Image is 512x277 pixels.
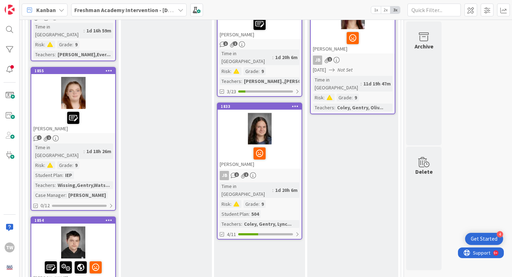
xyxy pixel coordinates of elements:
div: 1d 16h 59m [85,27,113,35]
div: Coley, Gentry, Oliv... [335,104,385,111]
div: JB [218,171,302,180]
div: Student Plan [33,171,62,179]
a: 1855[PERSON_NAME]Time in [GEOGRAPHIC_DATA]:1d 18h 26mRisk:Grade:9Student Plan:IEPTeachers:Wissing... [31,67,116,211]
div: JB [311,56,395,65]
span: 4/11 [227,231,236,238]
div: 1855 [34,68,115,73]
span: [DATE] [313,66,326,74]
span: : [324,94,325,101]
div: Time in [GEOGRAPHIC_DATA] [33,23,84,38]
div: Time in [GEOGRAPHIC_DATA] [33,143,84,159]
div: [PERSON_NAME].,[PERSON_NAME]... [242,77,328,85]
div: Grade [244,67,258,75]
div: TW [5,242,15,252]
input: Quick Filter... [407,4,461,16]
div: [PERSON_NAME] [311,29,395,53]
span: : [241,77,242,85]
div: [PERSON_NAME] [218,145,302,169]
div: Student Plan [220,210,249,218]
span: : [65,191,66,199]
div: JB [220,171,229,180]
a: 1833[PERSON_NAME]JBTime in [GEOGRAPHIC_DATA]:1d 20h 6mRisk:Grade:9Student Plan:504Teachers:Coley,... [217,103,302,240]
span: : [62,171,63,179]
div: Teachers [33,181,55,189]
span: 1 [234,172,239,177]
span: : [258,67,260,75]
div: Time in [GEOGRAPHIC_DATA] [220,49,272,65]
div: Risk [220,200,230,208]
div: [PERSON_NAME] [218,15,302,39]
div: Grade [57,161,72,169]
span: : [44,161,45,169]
div: 9 [260,67,266,75]
span: 0/12 [41,202,50,209]
span: : [55,181,56,189]
div: Grade [337,94,352,101]
div: Grade [244,200,258,208]
div: [PERSON_NAME] [66,191,108,199]
div: 1854 [34,218,115,223]
span: : [230,200,231,208]
div: 1d 20h 6m [273,186,299,194]
div: 9+ [36,3,39,9]
div: 1854 [31,217,115,224]
div: Teachers [220,77,241,85]
div: Teachers [33,51,55,58]
span: : [258,200,260,208]
div: 1833 [218,103,302,110]
span: 1 [327,57,332,62]
span: Kanban [36,6,56,14]
span: : [72,161,73,169]
div: 9 [260,200,266,208]
div: Risk [313,94,324,101]
img: Visit kanbanzone.com [5,5,15,15]
span: 1x [371,6,381,14]
div: Teachers [220,220,241,228]
span: : [44,41,45,48]
img: avatar [5,262,15,272]
div: [PERSON_NAME],Ever... [56,51,112,58]
span: 3/23 [227,88,236,95]
span: : [361,80,362,88]
div: Grade [57,41,72,48]
div: Time in [GEOGRAPHIC_DATA] [313,76,361,92]
div: 9 [73,161,79,169]
div: [PERSON_NAME] [31,109,115,133]
div: Case Manager [33,191,65,199]
i: Not Set [337,67,353,73]
div: Teachers [313,104,334,111]
div: Get Started [471,235,497,242]
div: 1833[PERSON_NAME] [218,103,302,169]
span: : [249,210,250,218]
div: 11d 19h 47m [362,80,393,88]
div: 1855[PERSON_NAME] [31,68,115,133]
span: 1 [47,135,51,140]
div: Open Get Started checklist, remaining modules: 4 [465,233,503,245]
span: 2 [37,135,42,140]
div: Risk [33,41,44,48]
span: : [84,27,85,35]
span: : [84,147,85,155]
div: 1d 18h 26m [85,147,113,155]
div: 9 [73,41,79,48]
div: Risk [33,161,44,169]
div: Risk [220,67,230,75]
span: Support [15,1,32,10]
b: Freshman Academy Intervention - [DATE]-[DATE] [74,6,198,14]
span: : [72,41,73,48]
div: Delete [415,167,433,176]
div: 504 [250,210,261,218]
div: 4 [497,231,503,237]
span: : [272,186,273,194]
div: Archive [415,42,433,51]
span: 1 [244,172,249,177]
span: : [55,51,56,58]
div: JB [313,56,322,65]
div: Time in [GEOGRAPHIC_DATA] [220,182,272,198]
span: 1 [223,41,228,46]
span: : [334,104,335,111]
span: 1 [233,41,238,46]
div: 1833 [221,104,302,109]
div: 1d 20h 6m [273,53,299,61]
div: Wissing,Gentry,Wats... [56,181,112,189]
